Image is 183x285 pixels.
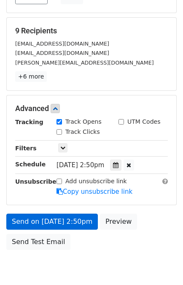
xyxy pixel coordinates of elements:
[15,50,109,56] small: [EMAIL_ADDRESS][DOMAIN_NAME]
[65,117,102,126] label: Track Opens
[6,214,98,230] a: Send on [DATE] 2:50pm
[6,234,70,250] a: Send Test Email
[15,104,168,113] h5: Advanced
[15,71,47,82] a: +6 more
[65,128,100,136] label: Track Clicks
[57,188,132,195] a: Copy unsubscribe link
[15,178,57,185] strong: Unsubscribe
[15,161,46,168] strong: Schedule
[127,117,160,126] label: UTM Codes
[65,177,127,186] label: Add unsubscribe link
[15,119,43,125] strong: Tracking
[15,60,154,66] small: [PERSON_NAME][EMAIL_ADDRESS][DOMAIN_NAME]
[57,161,104,169] span: [DATE] 2:50pm
[15,145,37,152] strong: Filters
[141,244,183,285] iframe: Chat Widget
[15,41,109,47] small: [EMAIL_ADDRESS][DOMAIN_NAME]
[100,214,137,230] a: Preview
[15,26,168,35] h5: 9 Recipients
